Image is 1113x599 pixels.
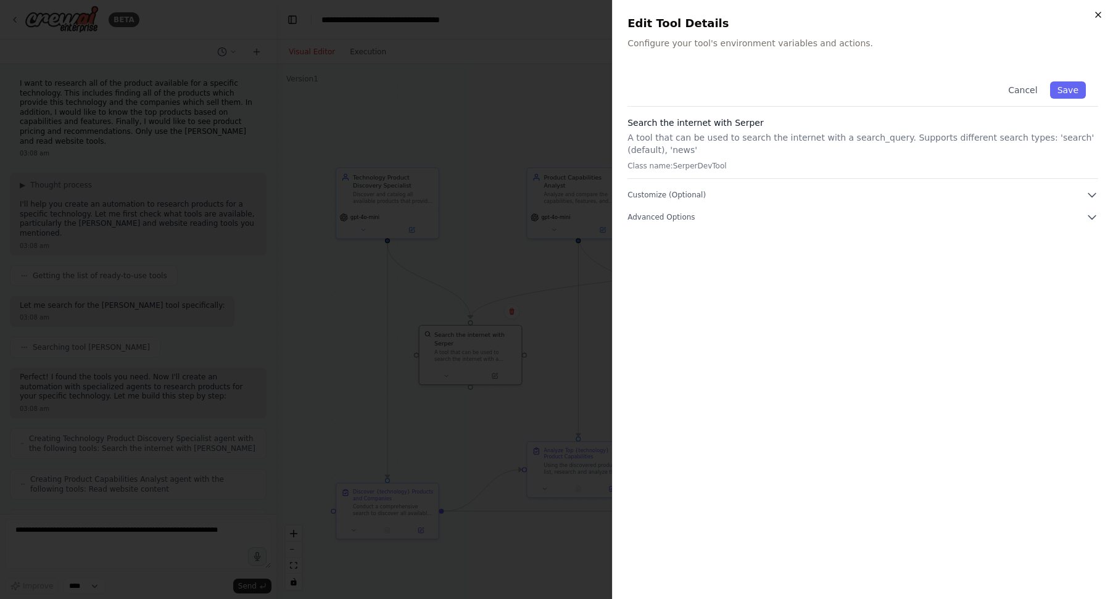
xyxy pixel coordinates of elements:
[627,131,1098,156] p: A tool that can be used to search the internet with a search_query. Supports different search typ...
[627,117,1098,129] h3: Search the internet with Serper
[1050,81,1086,99] button: Save
[1001,81,1045,99] button: Cancel
[627,15,1098,32] h2: Edit Tool Details
[627,212,695,222] span: Advanced Options
[627,211,1098,223] button: Advanced Options
[627,161,1098,171] p: Class name: SerperDevTool
[627,190,706,200] span: Customize (Optional)
[627,189,1098,201] button: Customize (Optional)
[627,37,1098,49] p: Configure your tool's environment variables and actions.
